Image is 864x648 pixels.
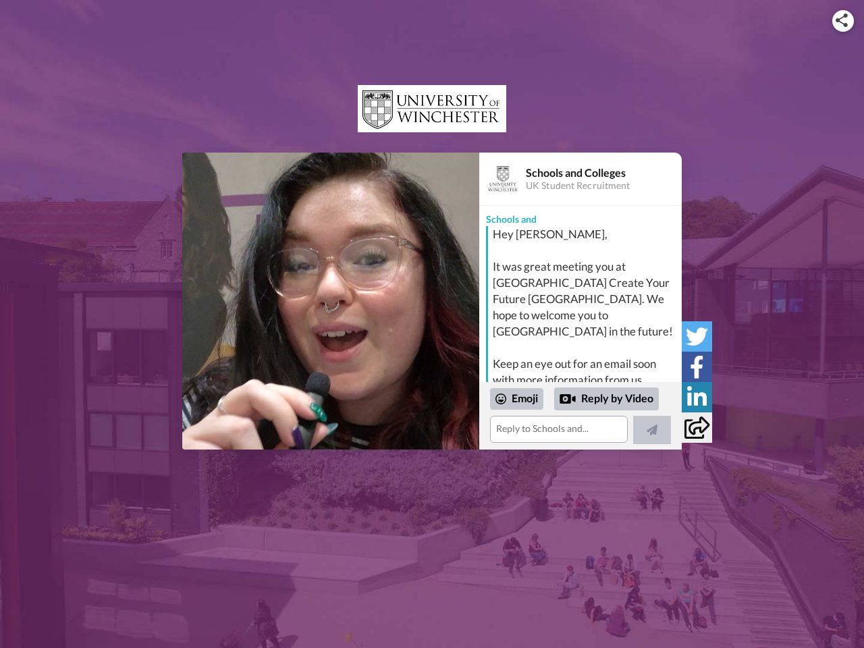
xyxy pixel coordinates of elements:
img: ic_share.svg [836,13,848,27]
div: Emoji [490,388,543,410]
div: Schools and [479,206,682,226]
div: Hey [PERSON_NAME], It was great meeting you at [GEOGRAPHIC_DATA] Create Your Future [GEOGRAPHIC_D... [493,226,678,437]
div: Reply by Video [560,391,576,407]
div: UK Student Recruitment [526,180,681,192]
div: Reply by Video [554,387,659,410]
div: Schools and Colleges [526,166,681,179]
img: Profile Image [487,163,519,195]
img: dca8419f-e8ec-409f-ad1f-7fef384dbe80-thumb.jpg [182,153,479,450]
img: University of Winchester logo [358,85,506,132]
